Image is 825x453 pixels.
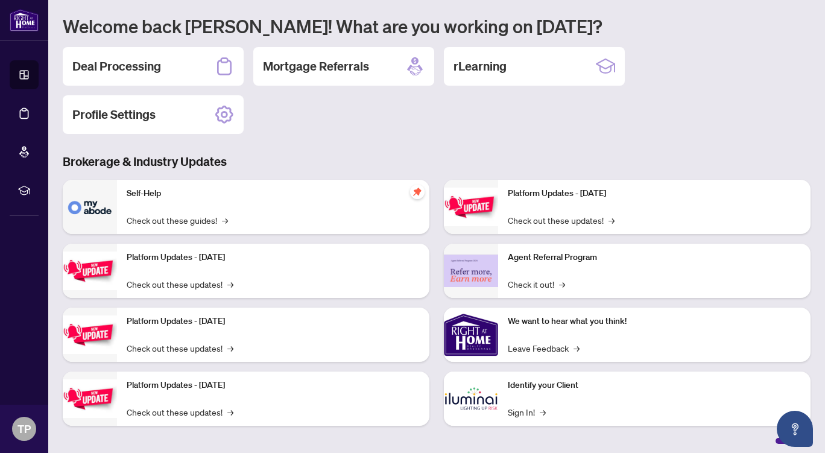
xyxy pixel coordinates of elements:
[444,308,498,362] img: We want to hear what you think!
[127,379,420,392] p: Platform Updates - [DATE]
[227,277,233,291] span: →
[444,188,498,226] img: Platform Updates - June 23, 2025
[127,214,228,227] a: Check out these guides!→
[127,277,233,291] a: Check out these updates!→
[508,251,801,264] p: Agent Referral Program
[227,341,233,355] span: →
[444,255,498,288] img: Agent Referral Program
[127,315,420,328] p: Platform Updates - [DATE]
[127,187,420,200] p: Self-Help
[454,58,507,75] h2: rLearning
[508,187,801,200] p: Platform Updates - [DATE]
[63,180,117,234] img: Self-Help
[508,214,615,227] a: Check out these updates!→
[227,405,233,419] span: →
[127,341,233,355] a: Check out these updates!→
[608,214,615,227] span: →
[263,58,369,75] h2: Mortgage Referrals
[127,251,420,264] p: Platform Updates - [DATE]
[63,379,117,417] img: Platform Updates - July 8, 2025
[410,185,425,199] span: pushpin
[540,405,546,419] span: →
[222,214,228,227] span: →
[10,9,39,31] img: logo
[508,341,580,355] a: Leave Feedback→
[508,277,565,291] a: Check it out!→
[63,14,811,37] h1: Welcome back [PERSON_NAME]! What are you working on [DATE]?
[444,372,498,426] img: Identify your Client
[63,315,117,353] img: Platform Updates - July 21, 2025
[508,405,546,419] a: Sign In!→
[559,277,565,291] span: →
[508,379,801,392] p: Identify your Client
[574,341,580,355] span: →
[777,411,813,447] button: Open asap
[63,252,117,290] img: Platform Updates - September 16, 2025
[508,315,801,328] p: We want to hear what you think!
[17,420,31,437] span: TP
[127,405,233,419] a: Check out these updates!→
[72,58,161,75] h2: Deal Processing
[63,153,811,170] h3: Brokerage & Industry Updates
[72,106,156,123] h2: Profile Settings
